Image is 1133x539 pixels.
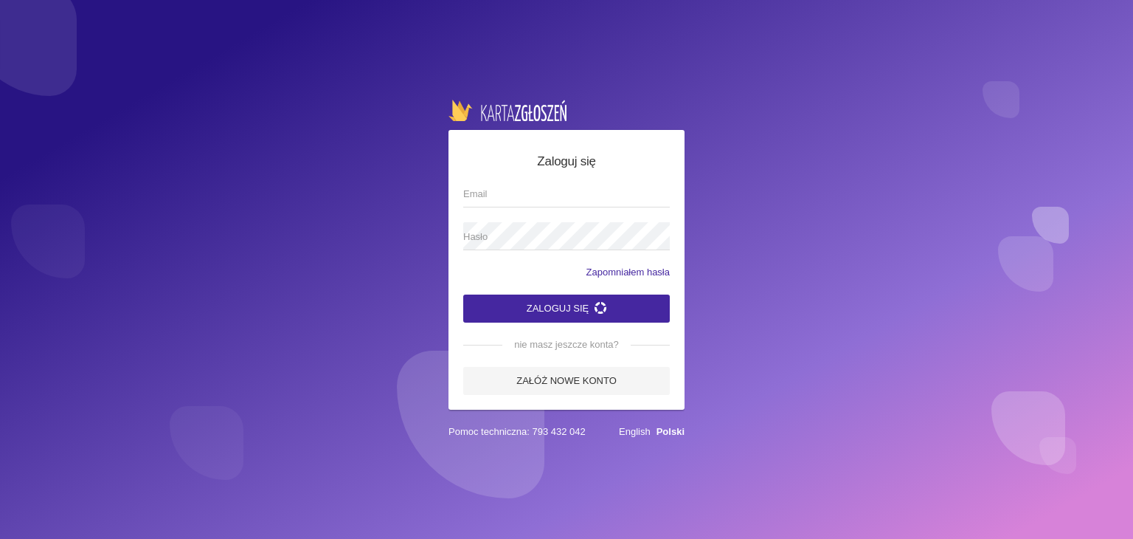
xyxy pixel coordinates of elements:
[619,426,651,437] a: English
[502,337,631,352] span: nie masz jeszcze konta?
[463,222,670,250] input: Hasło
[463,230,655,244] span: Hasło
[463,367,670,395] a: Załóż nowe konto
[586,265,670,280] a: Zapomniałem hasła
[656,426,685,437] a: Polski
[463,152,670,171] h5: Zaloguj się
[463,295,670,323] button: Zaloguj się
[463,179,670,207] input: Email
[463,187,655,202] span: Email
[448,100,566,120] img: logo-karta.png
[448,425,586,439] span: Pomoc techniczna: 793 432 042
